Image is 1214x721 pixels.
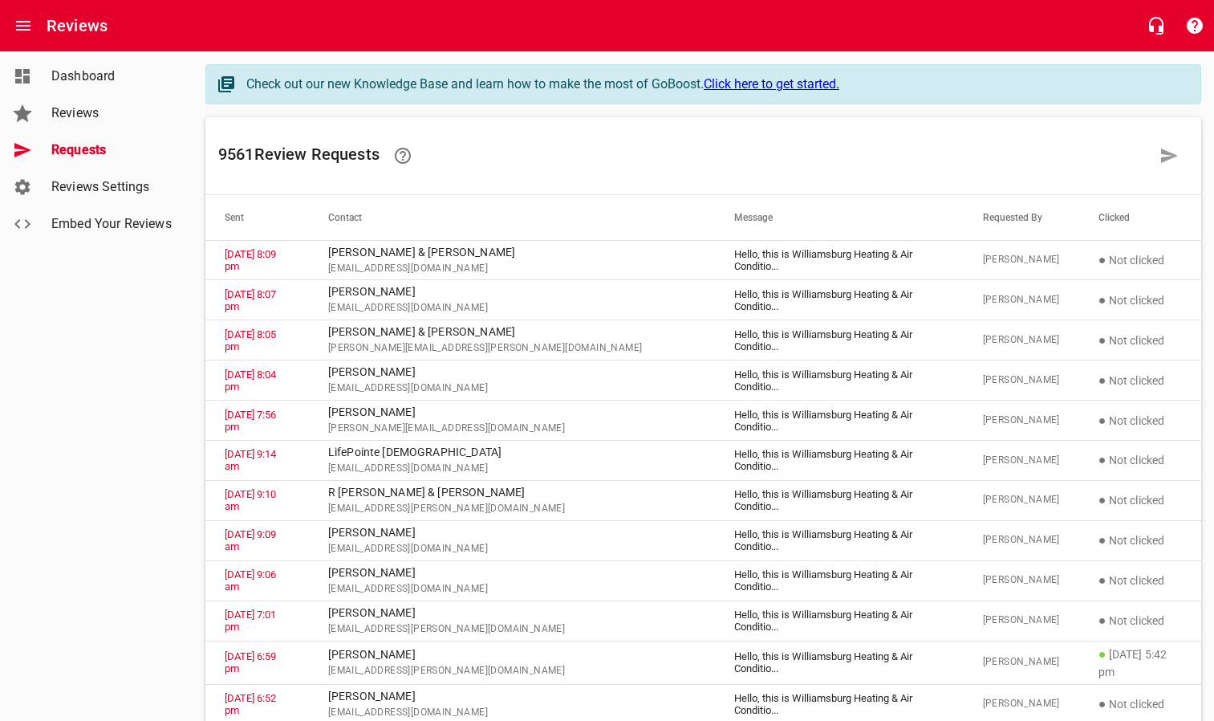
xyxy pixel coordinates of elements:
span: Embed Your Reviews [51,214,173,234]
p: Not clicked [1098,251,1182,270]
span: ● [1098,696,1106,711]
span: [EMAIL_ADDRESS][DOMAIN_NAME] [328,705,696,721]
p: R [PERSON_NAME] & [PERSON_NAME] [328,484,696,501]
span: [PERSON_NAME] [983,613,1060,629]
h6: Reviews [47,13,108,39]
th: Sent [205,195,309,240]
span: ● [1098,492,1106,507]
p: Not clicked [1098,331,1182,350]
span: ● [1098,292,1106,308]
span: [PERSON_NAME] [983,572,1060,589]
p: Not clicked [1098,411,1182,430]
p: Not clicked [1098,571,1182,590]
span: Dashboard [51,67,173,86]
th: Message [715,195,964,240]
a: [DATE] 9:10 am [225,488,276,512]
span: [PERSON_NAME] [983,332,1060,348]
a: [DATE] 6:59 pm [225,650,276,674]
span: [PERSON_NAME] [983,532,1060,548]
a: Request a review [1150,136,1188,175]
p: Not clicked [1098,491,1182,510]
button: Support Portal [1175,6,1214,45]
span: ● [1098,613,1106,628]
p: [PERSON_NAME] [328,283,696,300]
p: [PERSON_NAME] & [PERSON_NAME] [328,244,696,261]
td: Hello, this is Williamsburg Heating & Air Conditio ... [715,320,964,360]
span: [EMAIL_ADDRESS][DOMAIN_NAME] [328,461,696,477]
span: [PERSON_NAME][EMAIL_ADDRESS][PERSON_NAME][DOMAIN_NAME] [328,340,696,356]
a: [DATE] 9:06 am [225,568,276,593]
p: [PERSON_NAME] [328,564,696,581]
div: Check out our new Knowledge Base and learn how to make the most of GoBoost. [246,75,1184,94]
a: [DATE] 8:05 pm [225,328,276,352]
p: Not clicked [1098,371,1182,390]
td: Hello, this is Williamsburg Heating & Air Conditio ... [715,560,964,601]
span: ● [1098,532,1106,548]
span: ● [1098,452,1106,467]
span: Requests [51,141,173,160]
p: [PERSON_NAME] [328,605,696,621]
a: [DATE] 8:04 pm [225,369,276,393]
p: LifePointe [DEMOGRAPHIC_DATA] [328,444,696,461]
a: [DATE] 7:56 pm [225,409,276,433]
p: Not clicked [1098,291,1182,310]
p: Not clicked [1098,611,1182,630]
p: [DATE] 5:42 pm [1098,645,1182,681]
td: Hello, this is Williamsburg Heating & Air Conditio ... [715,360,964,401]
td: Hello, this is Williamsburg Heating & Air Conditio ... [715,601,964,641]
th: Clicked [1079,195,1201,240]
a: [DATE] 8:09 pm [225,248,276,272]
a: [DATE] 7:01 pm [225,609,276,633]
a: Click here to get started. [704,76,839,92]
p: [PERSON_NAME] & [PERSON_NAME] [328,324,696,340]
p: [PERSON_NAME] [328,364,696,381]
p: [PERSON_NAME] [328,404,696,421]
span: ● [1098,332,1106,348]
span: [EMAIL_ADDRESS][DOMAIN_NAME] [328,381,696,397]
a: [DATE] 9:14 am [225,448,276,472]
span: [EMAIL_ADDRESS][PERSON_NAME][DOMAIN_NAME] [328,501,696,517]
td: Hello, this is Williamsburg Heating & Air Conditio ... [715,240,964,280]
p: Not clicked [1098,531,1182,550]
span: [PERSON_NAME] [983,413,1060,429]
span: [PERSON_NAME] [983,453,1060,469]
span: [PERSON_NAME] [983,492,1060,508]
td: Hello, this is Williamsburg Heating & Air Conditio ... [715,441,964,481]
span: [PERSON_NAME] [983,373,1060,389]
span: [EMAIL_ADDRESS][PERSON_NAME][DOMAIN_NAME] [328,621,696,637]
span: [PERSON_NAME] [983,696,1060,712]
p: [PERSON_NAME] [328,646,696,663]
span: [EMAIL_ADDRESS][PERSON_NAME][DOMAIN_NAME] [328,663,696,679]
button: Open drawer [4,6,43,45]
span: [EMAIL_ADDRESS][DOMAIN_NAME] [328,261,696,277]
span: [PERSON_NAME] [983,292,1060,308]
p: Not clicked [1098,695,1182,714]
p: Not clicked [1098,450,1182,470]
a: [DATE] 8:07 pm [225,288,276,312]
a: Learn how requesting reviews can improve your online presence [384,136,422,175]
span: [EMAIL_ADDRESS][DOMAIN_NAME] [328,541,696,557]
span: Reviews Settings [51,177,173,197]
button: Live Chat [1137,6,1175,45]
p: [PERSON_NAME] [328,524,696,541]
td: Hello, this is Williamsburg Heating & Air Conditio ... [715,480,964,520]
span: ● [1098,572,1106,588]
span: [PERSON_NAME][EMAIL_ADDRESS][DOMAIN_NAME] [328,421,696,437]
span: ● [1098,252,1106,267]
span: [PERSON_NAME] [983,654,1060,670]
span: Reviews [51,104,173,123]
span: ● [1098,373,1106,388]
a: [DATE] 6:52 pm [225,692,276,716]
h6: 9561 Review Request s [218,136,1150,175]
td: Hello, this is Williamsburg Heating & Air Conditio ... [715,280,964,320]
span: ● [1098,646,1106,662]
td: Hello, this is Williamsburg Heating & Air Conditio ... [715,641,964,684]
p: [PERSON_NAME] [328,688,696,705]
span: [EMAIL_ADDRESS][DOMAIN_NAME] [328,300,696,316]
th: Contact [309,195,715,240]
th: Requested By [964,195,1079,240]
td: Hello, this is Williamsburg Heating & Air Conditio ... [715,520,964,560]
span: [EMAIL_ADDRESS][DOMAIN_NAME] [328,581,696,597]
td: Hello, this is Williamsburg Heating & Air Conditio ... [715,401,964,441]
a: [DATE] 9:09 am [225,528,276,552]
